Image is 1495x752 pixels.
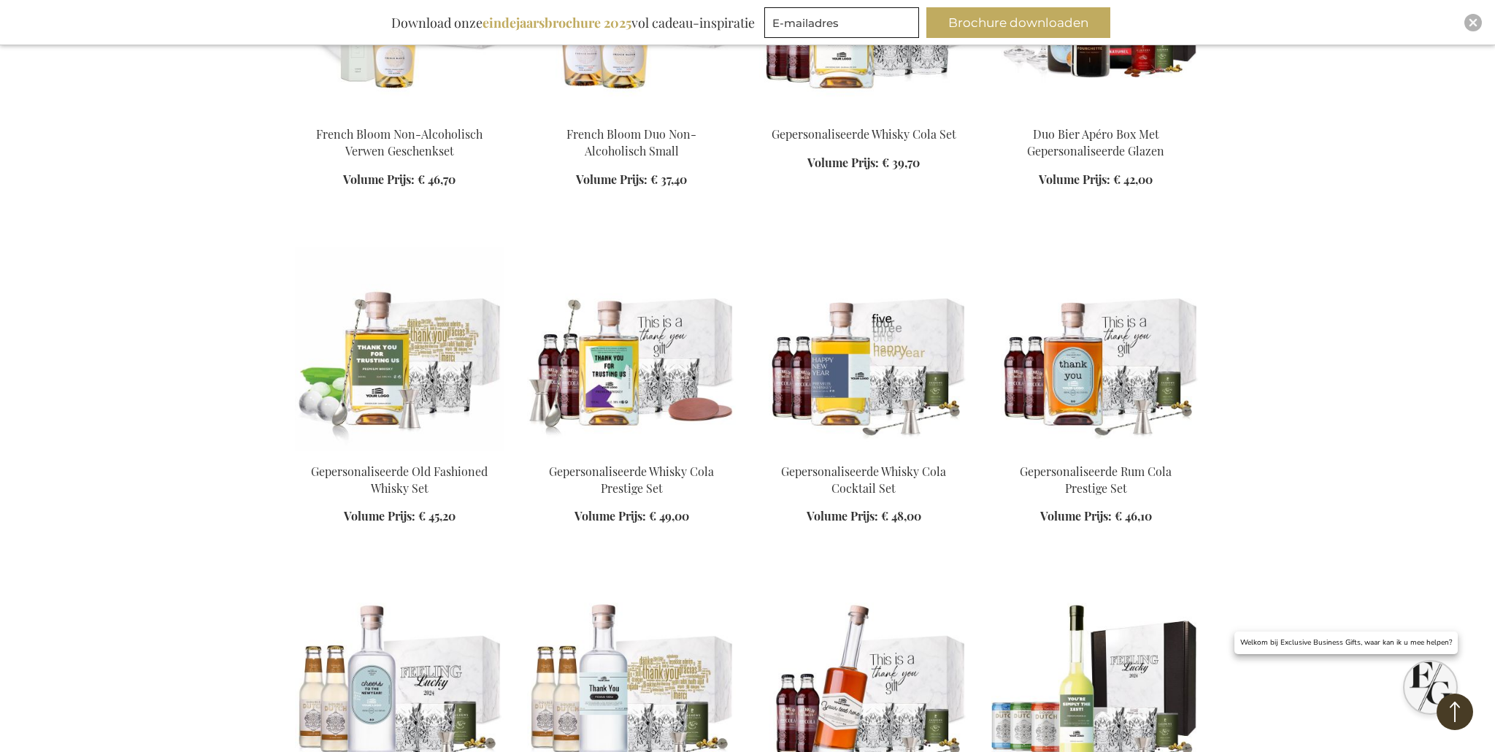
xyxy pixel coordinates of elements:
[576,172,647,187] span: Volume Prijs:
[418,508,456,523] span: € 45,20
[295,108,504,122] a: French Bloom Non-Alcholic Indulge Gift Set French Bloom Non-Alcoholisch Verwen Geschenkset
[807,508,921,525] a: Volume Prijs: € 48,00
[527,108,736,122] a: French Bloom Duo Niet-alcoholisch Small French Bloom Duo Non-Alcoholisch Small
[311,464,488,496] a: Gepersonaliseerde Old Fashioned Whisky Set
[1039,172,1153,188] a: Volume Prijs: € 42,00
[650,172,687,187] span: € 37,40
[574,508,646,523] span: Volume Prijs:
[576,172,687,188] a: Volume Prijs: € 37,40
[1464,14,1482,31] div: Close
[527,247,736,451] img: Personalised Whiskey Cola Prestige Set
[759,445,968,459] a: Personalised Whiskey Cola Cocktail Set
[991,247,1200,451] img: Personalised Rum Cola Prestige Set
[344,508,456,525] a: Volume Prijs: € 45,20
[483,14,631,31] b: eindejaarsbrochure 2025
[527,445,736,459] a: Personalised Whiskey Cola Prestige Set
[781,464,946,496] a: Gepersonaliseerde Whisky Cola Cocktail Set
[764,7,919,38] input: E-mailadres
[1020,464,1172,496] a: Gepersonaliseerde Rum Cola Prestige Set
[1113,172,1153,187] span: € 42,00
[759,247,968,451] img: Personalised Whiskey Cola Cocktail Set
[344,508,415,523] span: Volume Prijs:
[1027,126,1164,158] a: Duo Bier Apéro Box Met Gepersonaliseerde Glazen
[1115,508,1152,523] span: € 46,10
[295,247,504,451] img: Personalised Old Fashioned Whisky Set
[1040,508,1152,525] a: Volume Prijs: € 46,10
[772,126,956,142] a: Gepersonaliseerde Whisky Cola Set
[566,126,696,158] a: French Bloom Duo Non-Alcoholisch Small
[343,172,415,187] span: Volume Prijs:
[1039,172,1110,187] span: Volume Prijs:
[991,445,1200,459] a: Personalised Rum Cola Prestige Set
[1040,508,1112,523] span: Volume Prijs:
[343,172,456,188] a: Volume Prijs: € 46,70
[881,508,921,523] span: € 48,00
[882,155,920,170] span: € 39,70
[807,155,879,170] span: Volume Prijs:
[418,172,456,187] span: € 46,70
[807,508,878,523] span: Volume Prijs:
[295,445,504,459] a: Personalised Old Fashioned Whisky Set
[991,108,1200,122] a: Duo Beer Apéro Box With Personalised Glasses
[926,7,1110,38] button: Brochure downloaden
[385,7,761,38] div: Download onze vol cadeau-inspiratie
[1469,18,1477,27] img: Close
[807,155,920,172] a: Volume Prijs: € 39,70
[759,108,968,122] a: Personalised Whisky Cola Set
[316,126,483,158] a: French Bloom Non-Alcoholisch Verwen Geschenkset
[649,508,689,523] span: € 49,00
[764,7,923,42] form: marketing offers and promotions
[574,508,689,525] a: Volume Prijs: € 49,00
[549,464,714,496] a: Gepersonaliseerde Whisky Cola Prestige Set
